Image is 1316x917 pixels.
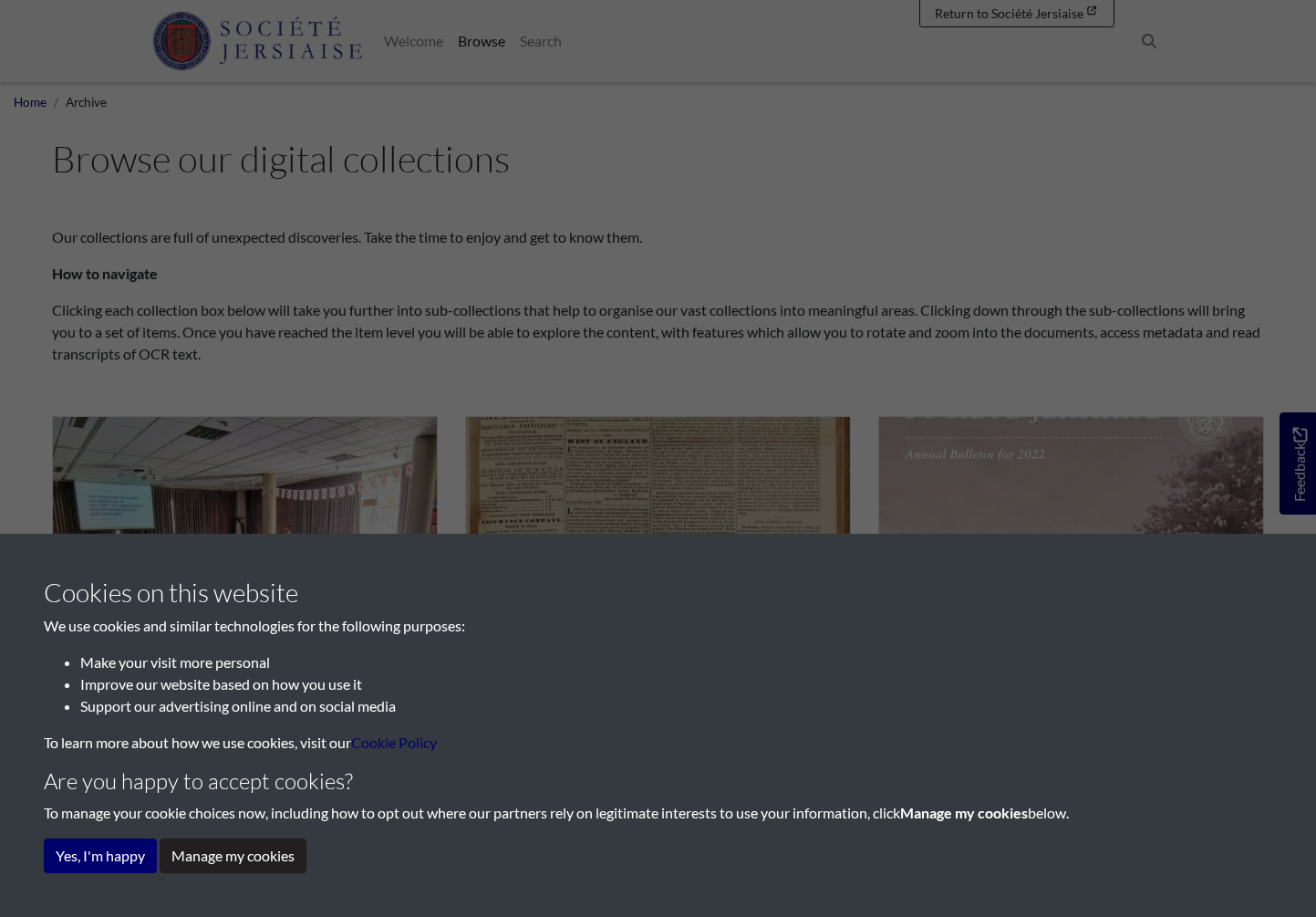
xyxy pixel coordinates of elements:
button: Manage my cookies [160,839,306,873]
a: learn more about cookies [351,734,437,751]
li: Improve our website based on how you use it [80,673,1272,695]
p: To learn more about how we use cookies, visit our [44,732,1272,754]
p: We use cookies and similar technologies for the following purposes: [44,615,1272,637]
p: To manage your cookie choices now, including how to opt out where our partners rely on legitimate... [44,802,1272,824]
button: Yes, I'm happy [44,839,157,873]
li: Make your visit more personal [80,651,1272,673]
strong: Manage my cookies [900,804,1028,821]
h3: Cookies on this website [44,578,1272,609]
h4: Are you happy to accept cookies? [44,768,1272,795]
li: Support our advertising online and on social media [80,695,1272,717]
